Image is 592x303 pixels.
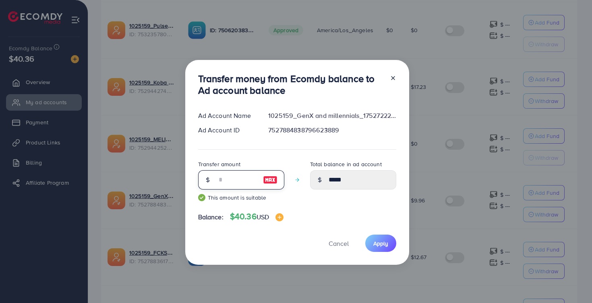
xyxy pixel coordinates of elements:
span: USD [257,212,269,221]
h4: $40.36 [230,212,284,222]
button: Cancel [319,235,359,252]
div: 1025159_GenX and millennials_1752722279617 [262,111,402,120]
span: Cancel [329,239,349,248]
iframe: Chat [558,267,586,297]
img: guide [198,194,205,201]
img: image [275,213,284,221]
div: Ad Account Name [192,111,262,120]
img: image [263,175,277,185]
button: Apply [365,235,396,252]
span: Balance: [198,212,224,222]
h3: Transfer money from Ecomdy balance to Ad account balance [198,73,383,96]
div: 7527884838796623889 [262,126,402,135]
small: This amount is suitable [198,194,284,202]
div: Ad Account ID [192,126,262,135]
span: Apply [373,239,388,247]
label: Total balance in ad account [310,160,382,168]
label: Transfer amount [198,160,240,168]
